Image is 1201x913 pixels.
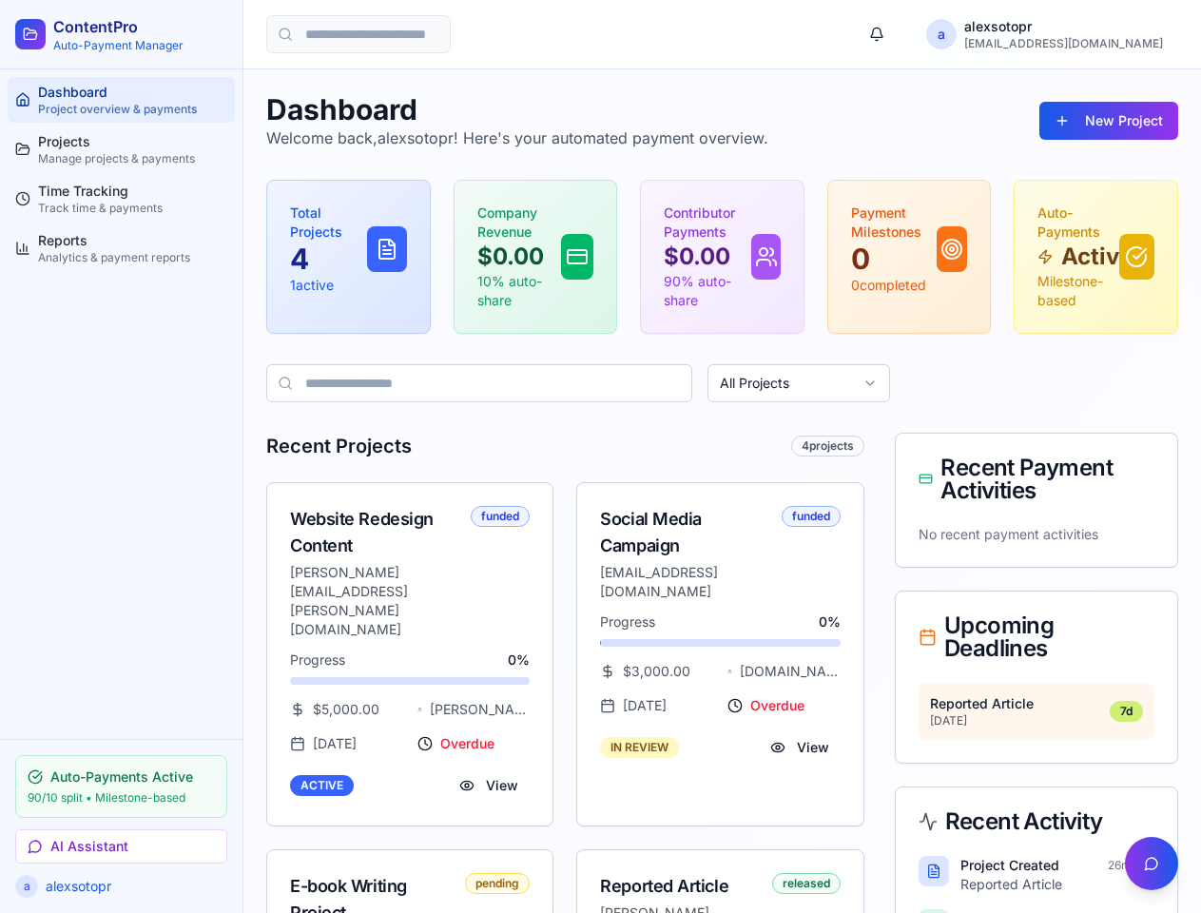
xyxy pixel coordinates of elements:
[266,92,768,126] h1: Dashboard
[919,456,1154,502] div: Recent Payment Activities
[266,126,768,149] p: Welcome back, alexsotopr ! Here's your automated payment overview.
[664,242,751,272] p: $0.00
[964,36,1163,51] div: [EMAIL_ADDRESS][DOMAIN_NAME]
[290,651,345,670] span: Progress
[782,506,841,527] div: funded
[266,433,412,459] h2: Recent Projects
[508,651,530,670] span: 0 %
[1108,858,1154,873] span: 26m ago
[664,272,751,310] p: 90% auto-share
[46,877,227,896] span: alexsotopr
[38,83,227,102] div: Dashboard
[1110,701,1143,722] div: 7d
[50,767,193,787] span: Auto-Payments Active
[38,102,227,117] div: Project overview & payments
[851,204,938,242] p: Payment Milestones
[313,734,357,753] span: [DATE]
[290,563,463,639] p: [PERSON_NAME][EMAIL_ADDRESS][PERSON_NAME][DOMAIN_NAME]
[430,700,530,719] span: [PERSON_NAME][EMAIL_ADDRESS][DOMAIN_NAME]
[477,242,561,272] p: $0.00
[15,829,227,864] button: AI Assistant
[851,242,938,276] p: 0
[919,525,1154,544] p: No recent payment activities
[960,875,1154,894] p: Reported Article
[911,15,1178,53] button: aalexsotopr [EMAIL_ADDRESS][DOMAIN_NAME]
[38,132,227,151] div: Projects
[477,204,561,242] p: Company Revenue
[290,775,354,796] div: ACTIVE
[448,768,530,803] button: View
[600,506,773,559] div: Social Media Campaign
[15,875,38,898] span: a
[8,126,235,172] a: ProjectsManage projects & payments
[38,231,227,250] div: Reports
[290,204,367,242] p: Total Projects
[28,790,215,806] p: 90/10 split • Milestone-based
[38,201,227,216] div: Track time & payments
[930,713,1102,728] p: [DATE]
[750,696,804,715] span: Overdue
[623,696,667,715] span: [DATE]
[772,873,841,894] div: released
[313,700,379,719] span: $5,000.00
[38,182,227,201] div: Time Tracking
[1061,242,1119,272] span: Active
[8,225,235,271] a: ReportsAnalytics & payment reports
[1037,204,1118,242] p: Auto-Payments
[1039,102,1178,140] button: New Project
[53,38,184,53] p: Auto-Payment Manager
[791,436,864,456] div: 4 projects
[851,276,938,295] p: 0 completed
[930,694,1102,713] p: Reported Article
[623,662,690,681] span: $3,000.00
[960,856,1059,875] p: Project Created
[440,734,494,753] span: Overdue
[759,730,841,765] button: View
[919,810,1154,833] div: Recent Activity
[290,506,463,559] div: Website Redesign Content
[38,250,227,265] div: Analytics & payment reports
[8,77,235,123] a: DashboardProject overview & payments
[1037,272,1118,310] p: Milestone-based
[290,276,367,295] p: 1 active
[964,17,1163,36] div: alexsotopr
[471,506,530,527] div: funded
[819,612,841,631] span: 0 %
[664,204,751,242] p: Contributor Payments
[919,614,1154,660] div: Upcoming Deadlines
[926,19,957,49] span: a
[600,873,764,900] div: Reported Article
[53,15,184,38] h2: ContentPro
[8,176,235,222] a: Time TrackingTrack time & payments
[600,612,655,631] span: Progress
[465,873,530,894] div: pending
[38,151,227,166] div: Manage projects & payments
[600,737,679,758] div: IN REVIEW
[600,563,773,601] p: [EMAIL_ADDRESS][DOMAIN_NAME]
[740,662,840,681] span: [DOMAIN_NAME][EMAIL_ADDRESS][DOMAIN_NAME]
[477,272,561,310] p: 10% auto-share
[290,242,367,276] p: 4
